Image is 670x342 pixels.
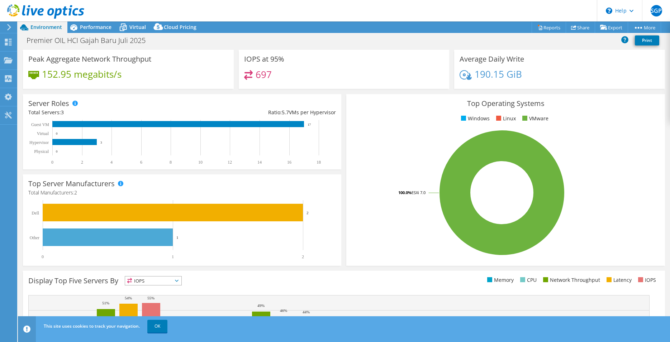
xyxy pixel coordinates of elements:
[102,301,109,305] text: 51%
[460,55,524,63] h3: Average Daily Write
[182,109,336,116] div: Ratio: VMs per Hypervisor
[30,24,62,30] span: Environment
[170,160,172,165] text: 8
[172,254,174,259] text: 1
[28,189,336,197] h4: Total Manufacturers:
[541,276,600,284] li: Network Throughput
[352,100,659,107] h3: Top Operating Systems
[302,254,304,259] text: 2
[125,276,181,285] span: IOPS
[228,160,232,165] text: 12
[30,235,39,240] text: Other
[287,160,291,165] text: 16
[398,190,412,195] tspan: 100.0%
[257,303,265,308] text: 49%
[61,109,64,116] span: 3
[308,123,311,126] text: 17
[42,254,44,259] text: 0
[307,211,309,215] text: 2
[28,100,69,107] h3: Server Roles
[303,310,310,314] text: 44%
[28,109,182,116] div: Total Servers:
[635,35,659,45] a: Print
[81,160,83,165] text: 2
[628,22,661,33] a: More
[74,189,77,196] span: 2
[412,190,426,195] tspan: ESXi 7.0
[176,235,179,240] text: 1
[532,22,566,33] a: Reports
[51,160,53,165] text: 0
[280,308,287,313] text: 46%
[147,296,155,300] text: 55%
[56,132,58,135] text: 0
[28,55,151,63] h3: Peak Aggregate Network Throughput
[651,5,662,16] span: SGP
[566,22,595,33] a: Share
[485,276,514,284] li: Memory
[244,55,284,63] h3: IOPS at 95%
[44,323,140,329] span: This site uses cookies to track your navigation.
[636,276,656,284] li: IOPS
[475,70,522,78] h4: 190.15 GiB
[110,160,113,165] text: 4
[29,140,49,145] text: Hypervisor
[518,276,537,284] li: CPU
[256,71,272,78] h4: 697
[198,160,203,165] text: 10
[32,211,39,216] text: Dell
[37,131,49,136] text: Virtual
[257,160,262,165] text: 14
[459,115,490,122] li: Windows
[42,70,122,78] h4: 152.95 megabits/s
[23,37,157,44] h1: Premier OIL HCI Gajah Baru Juli 2025
[125,296,132,300] text: 54%
[494,115,516,122] li: Linux
[100,141,102,144] text: 3
[606,8,612,14] svg: \n
[282,109,289,116] span: 5.7
[140,160,142,165] text: 6
[80,24,111,30] span: Performance
[31,122,49,127] text: Guest VM
[28,180,115,188] h3: Top Server Manufacturers
[34,149,49,154] text: Physical
[129,24,146,30] span: Virtual
[56,150,58,153] text: 0
[317,160,321,165] text: 18
[605,276,632,284] li: Latency
[595,22,628,33] a: Export
[164,24,196,30] span: Cloud Pricing
[521,115,548,122] li: VMware
[147,320,167,333] a: OK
